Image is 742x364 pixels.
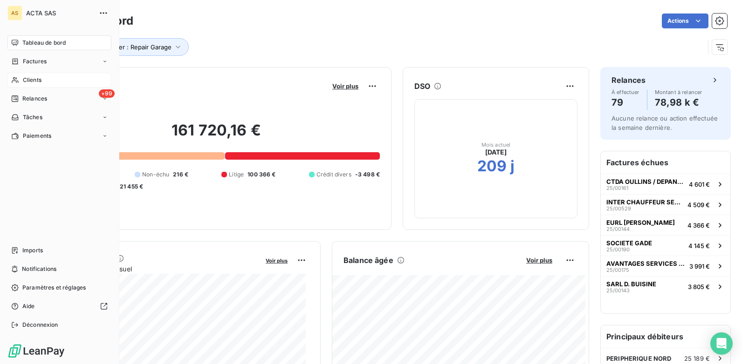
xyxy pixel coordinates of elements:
span: Tâches [23,113,42,121]
span: Imports [22,246,43,255]
span: 100 366 € [247,170,275,179]
span: AVANTAGES SERVICES - AOD SARL [606,260,686,267]
h2: 209 [477,157,507,175]
button: Actions [662,13,708,28]
span: 25/00144 [606,226,630,232]
span: PERIPHERIQUE NORD [606,355,672,362]
button: Local Customer : Repair Garage [66,38,189,56]
h2: 161 720,16 € [53,121,380,149]
span: -21 455 € [117,182,143,191]
span: Local Customer : Repair Garage [80,43,172,51]
h6: Principaux débiteurs [601,325,730,348]
div: Open Intercom Messenger [710,332,733,355]
span: Chiffre d'affaires mensuel [53,264,259,274]
button: EURL [PERSON_NAME]25/001444 366 € [601,215,730,235]
span: Clients [23,76,41,84]
span: Tableau de bord [22,39,66,47]
h6: Balance âgée [344,255,393,266]
span: Aide [22,302,35,310]
button: Voir plus [263,256,290,264]
span: Litige [229,170,244,179]
a: Aide [7,299,111,314]
span: [DATE] [485,148,507,157]
span: Relances [22,94,47,103]
img: Logo LeanPay [7,344,65,358]
span: Paramètres et réglages [22,283,86,292]
h2: j [510,157,515,175]
span: +99 [99,89,115,98]
span: Factures [23,57,47,66]
span: 3 991 € [689,263,710,270]
span: 25/00143 [606,288,630,293]
span: Déconnexion [22,321,58,329]
span: Crédit divers [316,170,351,179]
span: 25/00161 [606,185,628,191]
span: 3 805 € [688,283,710,290]
span: SOCIETE GADE [606,239,652,247]
h6: Factures échues [601,151,730,174]
span: INTER CHAUFFEUR SERVICES [606,198,684,206]
span: 216 € [173,170,188,179]
span: Paiements [23,132,51,140]
span: 25/00175 [606,267,629,273]
span: 25/00190 [606,247,630,252]
span: 4 509 € [687,201,710,209]
span: CTDA OULLINS / DEPANNAGE INGECAR [606,178,685,185]
h6: Relances [611,74,646,86]
div: AS [7,6,22,20]
span: 25/00529 [606,206,631,211]
span: 4 601 € [689,181,710,188]
button: Voir plus [523,256,555,264]
span: À effectuer [611,89,639,95]
span: Mois actuel [481,142,511,148]
span: Notifications [22,265,56,273]
span: EURL [PERSON_NAME] [606,219,675,226]
button: SOCIETE GADE25/001904 145 € [601,235,730,256]
span: 4 145 € [688,242,710,249]
span: 25 189 € [684,355,710,362]
span: Voir plus [266,257,288,264]
h4: 78,98 k € [655,95,702,110]
button: Voir plus [330,82,361,90]
span: SARL D. BUISINE [606,280,656,288]
h6: DSO [414,81,430,92]
button: SARL D. BUISINE25/001433 805 € [601,276,730,297]
span: Non-échu [142,170,169,179]
span: -3 498 € [355,170,380,179]
button: AVANTAGES SERVICES - AOD SARL25/001753 991 € [601,256,730,276]
span: ACTA SAS [26,9,93,17]
button: CTDA OULLINS / DEPANNAGE INGECAR25/001614 601 € [601,174,730,194]
span: Aucune relance ou action effectuée la semaine dernière. [611,115,718,131]
span: 4 366 € [687,222,710,229]
button: INTER CHAUFFEUR SERVICES25/005294 509 € [601,194,730,215]
span: Voir plus [526,256,552,264]
span: Voir plus [332,82,358,90]
span: Montant à relancer [655,89,702,95]
h4: 79 [611,95,639,110]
